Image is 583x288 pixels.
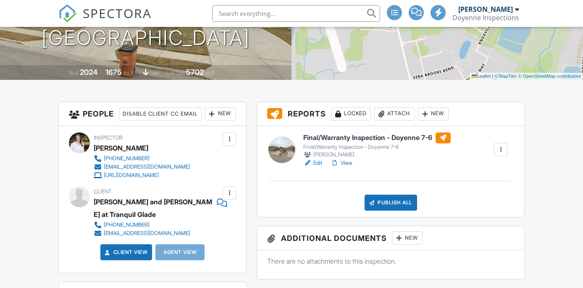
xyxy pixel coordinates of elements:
[205,70,215,76] span: sq.ft.
[94,163,190,171] a: [EMAIL_ADDRESS][DOMAIN_NAME]
[392,231,423,245] div: New
[104,222,150,228] div: [PHONE_NUMBER]
[105,68,122,77] div: 1675
[104,172,159,179] div: [URL][DOMAIN_NAME]
[472,74,491,79] a: Leaflet
[205,107,236,121] div: New
[303,151,451,159] div: [PERSON_NAME]
[94,196,213,221] div: [PERSON_NAME] and [PERSON_NAME] at Tranquil Glade
[94,171,190,180] a: [URL][DOMAIN_NAME]
[518,74,581,79] a: © OpenStreetMap contributors
[494,74,517,79] a: © MapTiler
[94,154,190,163] a: [PHONE_NUMBER]
[123,70,135,76] span: sq. ft.
[59,102,247,126] h3: People
[94,221,221,229] a: [PHONE_NUMBER]
[69,70,79,76] span: Built
[365,195,417,211] div: Publish All
[80,68,97,77] div: 2024
[104,155,150,162] div: [PHONE_NUMBER]
[257,102,524,126] h3: Reports
[186,68,204,77] div: 5702
[104,164,190,170] div: [EMAIL_ADDRESS][DOMAIN_NAME]
[94,188,112,195] span: Client
[458,5,513,13] div: [PERSON_NAME]
[331,107,371,121] div: Locked
[374,107,415,121] div: Attach
[58,11,152,29] a: SPECTORA
[58,4,77,23] img: The Best Home Inspection Software - Spectora
[492,74,493,79] span: |
[257,226,524,250] h3: Additional Documents
[303,132,451,159] a: Final/Warranty Inspection - Doyenne 7-6 Final/Warranty Inspection - Doyenne 7-6 [PERSON_NAME]
[303,159,322,167] a: Edit
[167,70,185,76] span: Lot Size
[119,107,202,121] div: Disable Client CC Email
[94,135,123,141] span: Inspector
[94,142,148,154] div: [PERSON_NAME]
[212,5,380,22] input: Search everything...
[150,70,159,76] span: slab
[267,256,514,266] p: There are no attachments to this inspection.
[103,248,148,256] a: Client View
[83,4,152,22] span: SPECTORA
[331,159,352,167] a: View
[303,144,451,151] div: Final/Warranty Inspection - Doyenne 7-6
[94,229,221,238] a: [EMAIL_ADDRESS][DOMAIN_NAME]
[418,107,449,121] div: New
[104,230,190,237] div: [EMAIL_ADDRESS][DOMAIN_NAME]
[452,13,519,22] div: Doyenne Inspections
[303,132,451,143] h6: Final/Warranty Inspection - Doyenne 7-6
